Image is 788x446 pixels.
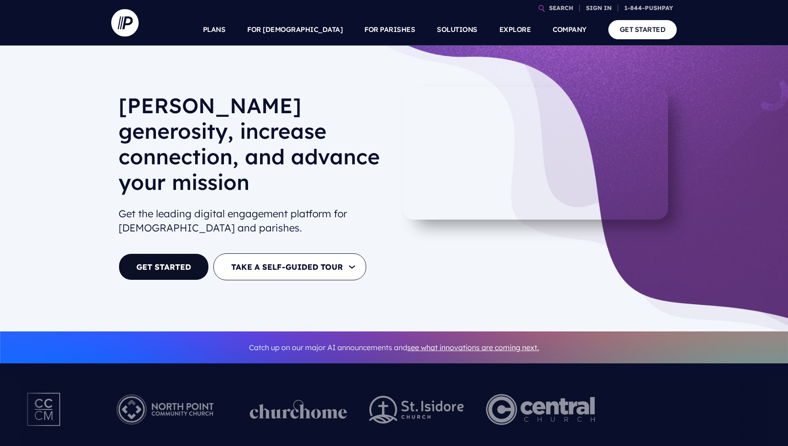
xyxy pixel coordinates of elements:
a: GET STARTED [608,20,677,39]
h1: [PERSON_NAME] generosity, increase connection, and advance your mission [119,93,387,202]
a: PLANS [203,14,226,46]
p: Catch up on our major AI announcements and [119,337,669,358]
a: SOLUTIONS [437,14,477,46]
a: FOR [DEMOGRAPHIC_DATA] [247,14,342,46]
a: FOR PARISHES [364,14,415,46]
img: Pushpay_Logo__NorthPoint [102,384,228,435]
img: pp_logos_3 [617,384,754,435]
h2: Get the leading digital engagement platform for [DEMOGRAPHIC_DATA] and parishes. [119,203,387,239]
img: Central Church Henderson NV [486,384,595,435]
button: TAKE A SELF-GUIDED TOUR [213,253,366,280]
img: pp_logos_1 [249,400,347,419]
a: see what innovations are coming next. [407,343,539,352]
a: GET STARTED [119,253,209,280]
img: pp_logos_2 [369,396,464,424]
a: COMPANY [553,14,586,46]
a: EXPLORE [499,14,531,46]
